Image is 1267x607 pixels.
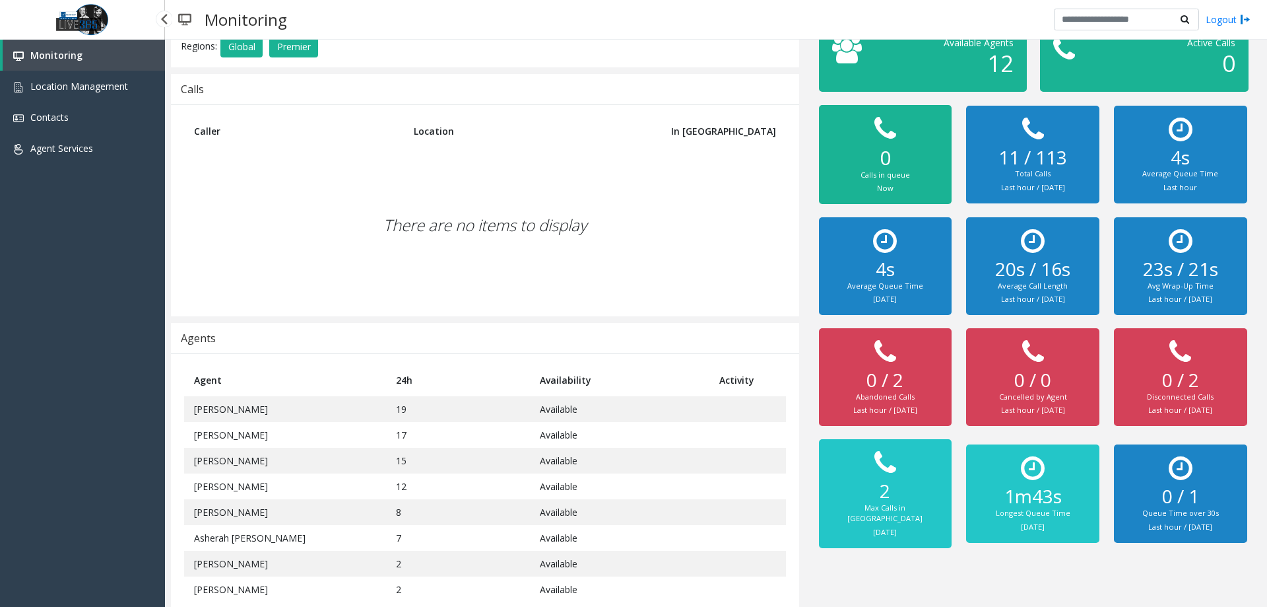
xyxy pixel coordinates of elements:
img: 'icon' [13,144,24,155]
td: Available [530,499,709,525]
span: Location Management [30,80,128,92]
td: 2 [386,577,531,602]
td: [PERSON_NAME] [184,474,386,499]
span: Regions: [181,39,217,52]
th: Availability [530,364,709,396]
td: 19 [386,396,531,422]
td: Available [530,396,709,422]
small: Last hour / [DATE] [1001,182,1065,192]
small: [DATE] [1021,522,1045,532]
button: Global [220,36,263,58]
th: Agent [184,364,386,396]
div: Disconnected Calls [1127,392,1233,403]
div: There are no items to display [184,147,786,303]
th: Location [404,115,637,147]
a: Monitoring [3,40,165,71]
th: Caller [184,115,404,147]
h2: 0 / 1 [1127,485,1233,508]
td: 7 [386,525,531,551]
span: Contacts [30,111,69,124]
h2: 0 [832,146,938,170]
td: Available [530,422,709,448]
td: [PERSON_NAME] [184,551,386,577]
div: Agents [181,330,216,347]
img: logout [1240,13,1251,26]
div: Average Queue Time [1127,168,1233,180]
h2: 0 / 2 [1127,369,1233,392]
span: 0 [1222,48,1235,79]
small: [DATE] [873,527,897,537]
h2: 4s [1127,147,1233,169]
td: [PERSON_NAME] [184,499,386,525]
h2: 0 / 0 [979,369,1086,392]
th: Activity [709,364,786,396]
span: Available Agents [944,36,1014,49]
div: Average Call Length [979,281,1086,292]
h2: 1m43s [979,485,1086,508]
img: 'icon' [13,82,24,92]
td: 15 [386,448,531,474]
button: Premier [269,36,318,58]
h2: 23s / 21s [1127,258,1233,281]
td: Available [530,525,709,551]
td: Available [530,448,709,474]
div: Average Queue Time [832,281,938,292]
div: Queue Time over 30s [1127,508,1233,519]
td: 12 [386,474,531,499]
h2: 20s / 16s [979,258,1086,281]
small: Last hour / [DATE] [853,405,917,415]
h2: 11 / 113 [979,147,1086,169]
img: pageIcon [178,3,191,36]
td: 8 [386,499,531,525]
div: Abandoned Calls [832,392,938,403]
td: 17 [386,422,531,448]
span: Monitoring [30,49,82,61]
td: Available [530,577,709,602]
span: Active Calls [1187,36,1235,49]
th: In [GEOGRAPHIC_DATA] [637,115,786,147]
div: Max Calls in [GEOGRAPHIC_DATA] [832,503,938,524]
td: Asherah [PERSON_NAME] [184,525,386,551]
small: Last hour / [DATE] [1148,522,1212,532]
span: 12 [987,48,1014,79]
small: Now [877,183,893,193]
div: Calls [181,81,204,98]
td: 2 [386,551,531,577]
small: Last hour / [DATE] [1001,405,1065,415]
h2: 2 [832,480,938,503]
div: Calls in queue [832,170,938,181]
td: Available [530,551,709,577]
small: Last hour / [DATE] [1148,405,1212,415]
td: [PERSON_NAME] [184,577,386,602]
div: Avg Wrap-Up Time [1127,281,1233,292]
h3: Monitoring [198,3,294,36]
td: Available [530,474,709,499]
small: Last hour / [DATE] [1001,294,1065,304]
td: [PERSON_NAME] [184,448,386,474]
small: [DATE] [873,294,897,304]
h2: 0 / 2 [832,369,938,392]
div: Cancelled by Agent [979,392,1086,403]
div: Total Calls [979,168,1086,180]
img: 'icon' [13,113,24,124]
img: 'icon' [13,51,24,61]
span: Agent Services [30,142,93,155]
small: Last hour / [DATE] [1148,294,1212,304]
small: Last hour [1163,182,1197,192]
a: Logout [1206,13,1251,26]
th: 24h [386,364,531,396]
td: [PERSON_NAME] [184,422,386,448]
h2: 4s [832,258,938,281]
div: Longest Queue Time [979,508,1086,519]
td: [PERSON_NAME] [184,396,386,422]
